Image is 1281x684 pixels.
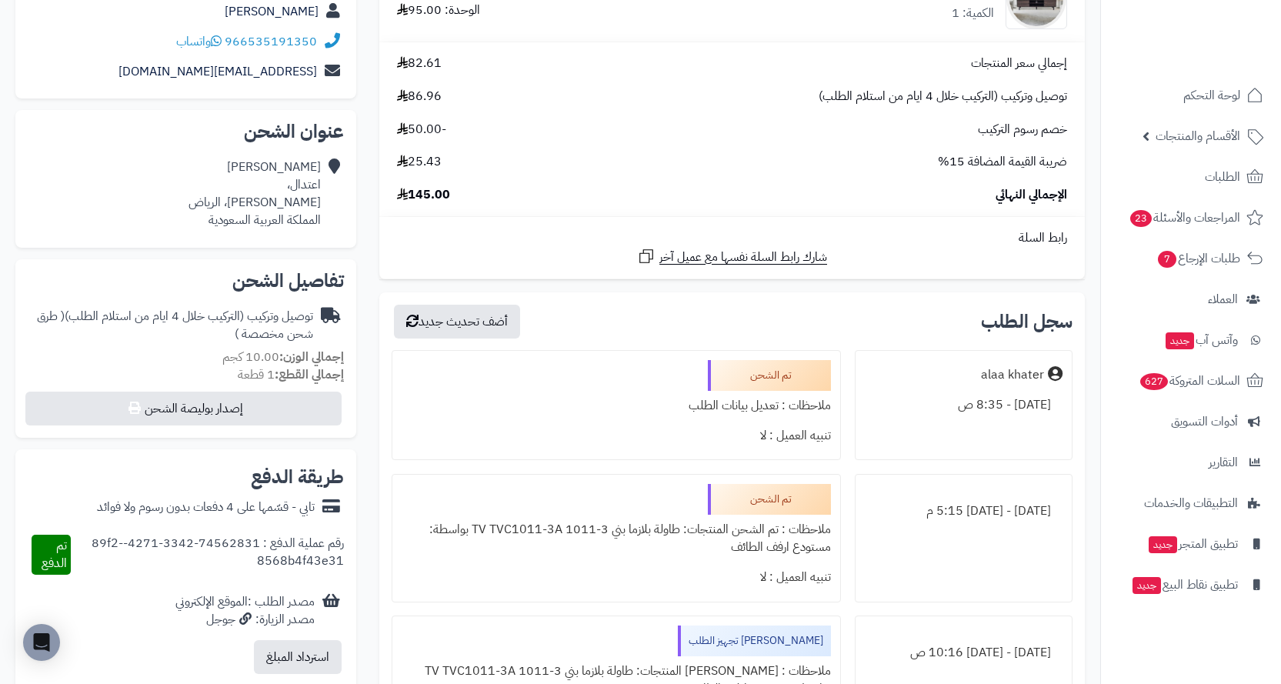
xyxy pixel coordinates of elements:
div: [DATE] - 8:35 ص [865,390,1062,420]
span: شارك رابط السلة نفسها مع عميل آخر [659,249,827,266]
strong: إجمالي القطع: [275,365,344,384]
div: رقم عملية الدفع : 74562831-3342-4271-89f2-8568b4f43e31 [71,535,344,575]
span: 86.96 [397,88,442,105]
span: السلات المتروكة [1139,370,1240,392]
span: المراجعات والأسئلة [1129,207,1240,229]
div: الكمية: 1 [952,5,994,22]
span: جديد [1166,332,1194,349]
a: 966535191350 [225,32,317,51]
div: تنبيه العميل : لا [402,421,831,451]
div: ملاحظات : تعديل بيانات الطلب [402,391,831,421]
span: 25.43 [397,153,442,171]
span: أدوات التسويق [1171,411,1238,432]
h2: عنوان الشحن [28,122,344,141]
span: -50.00 [397,121,446,138]
span: إجمالي سعر المنتجات [971,55,1067,72]
div: مصدر الطلب :الموقع الإلكتروني [175,593,315,629]
div: توصيل وتركيب (التركيب خلال 4 ايام من استلام الطلب) [28,308,313,343]
a: طلبات الإرجاع7 [1110,240,1272,277]
span: الإجمالي النهائي [996,186,1067,204]
div: [PERSON_NAME] تجهيز الطلب [678,626,831,656]
button: أضف تحديث جديد [394,305,520,339]
strong: إجمالي الوزن: [279,348,344,366]
a: الطلبات [1110,158,1272,195]
span: جديد [1149,536,1177,553]
div: Open Intercom Messenger [23,624,60,661]
div: رابط السلة [385,229,1079,247]
h2: طريقة الدفع [251,468,344,486]
div: مصدر الزيارة: جوجل [175,611,315,629]
div: تم الشحن [708,484,831,515]
a: شارك رابط السلة نفسها مع عميل آخر [637,247,827,266]
span: 627 [1139,372,1169,391]
span: 23 [1129,209,1153,228]
a: واتساب [176,32,222,51]
a: لوحة التحكم [1110,77,1272,114]
div: الوحدة: 95.00 [397,2,480,19]
h2: تفاصيل الشحن [28,272,344,290]
span: 7 [1157,250,1177,269]
span: تم الدفع [42,536,67,572]
a: التقارير [1110,444,1272,481]
div: ملاحظات : تم الشحن المنتجات: طاولة بلازما بني 3-1011 TV TVC1011-3A بواسطة: مستودع ارفف الطائف [402,515,831,562]
span: التقارير [1209,452,1238,473]
div: [DATE] - [DATE] 10:16 ص [865,638,1062,668]
a: [PERSON_NAME] [225,2,319,21]
span: توصيل وتركيب (التركيب خلال 4 ايام من استلام الطلب) [819,88,1067,105]
small: 10.00 كجم [222,348,344,366]
a: أدوات التسويق [1110,403,1272,440]
div: تنبيه العميل : لا [402,562,831,592]
span: العملاء [1208,289,1238,310]
span: طلبات الإرجاع [1156,248,1240,269]
span: الأقسام والمنتجات [1156,125,1240,147]
a: السلات المتروكة627 [1110,362,1272,399]
a: العملاء [1110,281,1272,318]
span: لوحة التحكم [1183,85,1240,106]
button: استرداد المبلغ [254,640,342,674]
span: 82.61 [397,55,442,72]
div: alaa khater [981,366,1044,384]
a: تطبيق نقاط البيعجديد [1110,566,1272,603]
span: ضريبة القيمة المضافة 15% [938,153,1067,171]
span: وآتس آب [1164,329,1238,351]
a: وآتس آبجديد [1110,322,1272,359]
img: logo-2.png [1176,22,1266,55]
span: الطلبات [1205,166,1240,188]
span: التطبيقات والخدمات [1144,492,1238,514]
h3: سجل الطلب [981,312,1073,331]
a: تطبيق المتجرجديد [1110,526,1272,562]
div: تم الشحن [708,360,831,391]
div: [DATE] - [DATE] 5:15 م [865,496,1062,526]
a: [EMAIL_ADDRESS][DOMAIN_NAME] [118,62,317,81]
a: المراجعات والأسئلة23 [1110,199,1272,236]
button: إصدار بوليصة الشحن [25,392,342,425]
span: 145.00 [397,186,450,204]
span: ( طرق شحن مخصصة ) [37,307,313,343]
div: تابي - قسّمها على 4 دفعات بدون رسوم ولا فوائد [97,499,315,516]
a: التطبيقات والخدمات [1110,485,1272,522]
span: جديد [1133,577,1161,594]
span: تطبيق المتجر [1147,533,1238,555]
small: 1 قطعة [238,365,344,384]
span: تطبيق نقاط البيع [1131,574,1238,596]
span: خصم رسوم التركيب [978,121,1067,138]
div: [PERSON_NAME] اعتدال، [PERSON_NAME]، الرياض المملكة العربية السعودية [188,158,321,229]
